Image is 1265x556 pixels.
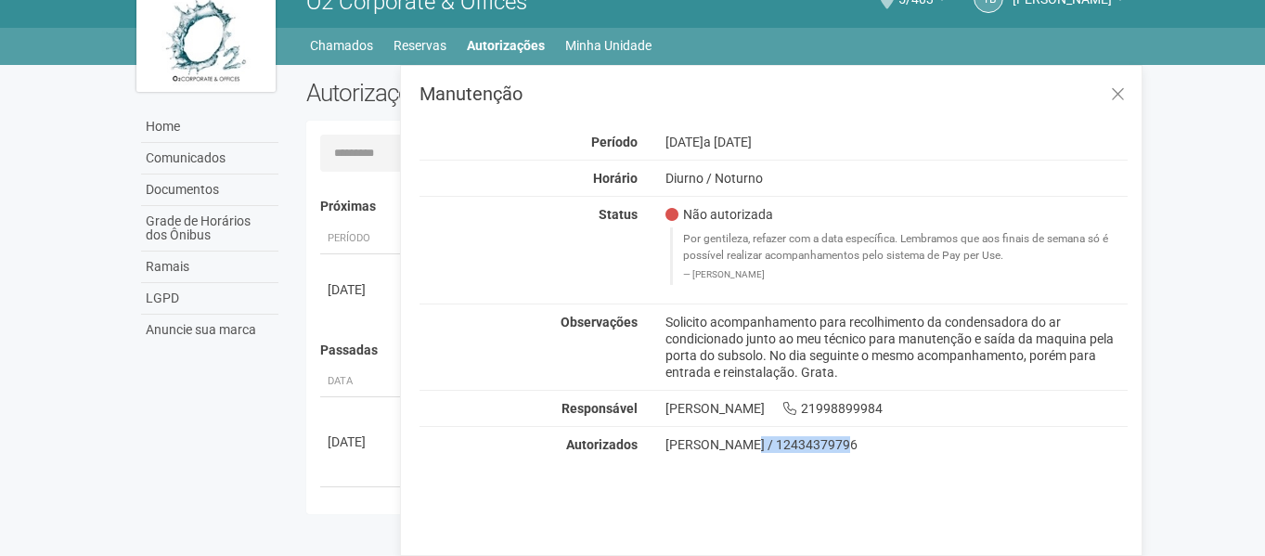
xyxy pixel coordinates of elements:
[141,315,278,345] a: Anuncie sua marca
[320,224,404,254] th: Período
[665,206,773,223] span: Não autorizada
[703,135,752,149] span: a [DATE]
[394,32,446,58] a: Reservas
[591,135,638,149] strong: Período
[561,315,638,330] strong: Observações
[141,111,278,143] a: Home
[310,32,373,58] a: Chamados
[670,227,1129,284] blockquote: Por gentileza, refazer com a data específica. Lembramos que aos finais de semana só é possível re...
[652,134,1142,150] div: [DATE]
[328,280,396,299] div: [DATE]
[467,32,545,58] a: Autorizações
[652,400,1142,417] div: [PERSON_NAME] 21998899984
[328,433,396,451] div: [DATE]
[562,401,638,416] strong: Responsável
[652,170,1142,187] div: Diurno / Noturno
[320,343,1116,357] h4: Passadas
[141,175,278,206] a: Documentos
[652,314,1142,381] div: Solicito acompanhamento para recolhimento da condensadora do ar condicionado junto ao meu técnico...
[320,200,1116,213] h4: Próximas
[420,84,1128,103] h3: Manutenção
[306,79,703,107] h2: Autorizações
[141,283,278,315] a: LGPD
[141,206,278,252] a: Grade de Horários dos Ônibus
[665,436,1129,453] div: [PERSON_NAME] / 12434379796
[566,437,638,452] strong: Autorizados
[599,207,638,222] strong: Status
[141,252,278,283] a: Ramais
[593,171,638,186] strong: Horário
[565,32,652,58] a: Minha Unidade
[320,367,404,397] th: Data
[141,143,278,175] a: Comunicados
[683,268,1118,281] footer: [PERSON_NAME]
